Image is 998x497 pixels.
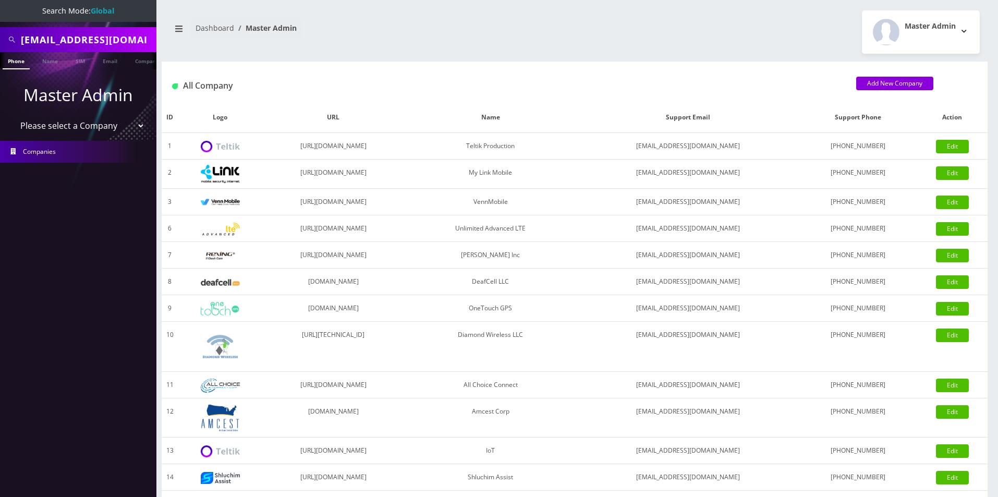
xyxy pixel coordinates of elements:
[936,222,969,236] a: Edit
[201,251,240,261] img: Rexing Inc
[91,6,114,16] strong: Global
[172,83,178,89] img: All Company
[262,322,405,372] td: [URL][TECHNICAL_ID]
[201,223,240,236] img: Unlimited Advanced LTE
[262,372,405,398] td: [URL][DOMAIN_NAME]
[70,52,90,68] a: SIM
[196,23,234,33] a: Dashboard
[130,52,165,68] a: Company
[404,372,577,398] td: All Choice Connect
[404,189,577,215] td: VennMobile
[577,438,799,464] td: [EMAIL_ADDRESS][DOMAIN_NAME]
[577,372,799,398] td: [EMAIL_ADDRESS][DOMAIN_NAME]
[936,405,969,419] a: Edit
[936,140,969,153] a: Edit
[262,102,405,133] th: URL
[577,102,799,133] th: Support Email
[262,133,405,160] td: [URL][DOMAIN_NAME]
[162,464,178,491] td: 14
[799,189,917,215] td: [PHONE_NUMBER]
[201,141,240,153] img: Teltik Production
[577,398,799,438] td: [EMAIL_ADDRESS][DOMAIN_NAME]
[162,269,178,295] td: 8
[577,133,799,160] td: [EMAIL_ADDRESS][DOMAIN_NAME]
[98,52,123,68] a: Email
[262,242,405,269] td: [URL][DOMAIN_NAME]
[201,404,240,432] img: Amcest Corp
[799,295,917,322] td: [PHONE_NUMBER]
[162,372,178,398] td: 11
[936,249,969,262] a: Edit
[799,322,917,372] td: [PHONE_NUMBER]
[3,52,30,69] a: Phone
[201,445,240,457] img: IoT
[577,322,799,372] td: [EMAIL_ADDRESS][DOMAIN_NAME]
[162,242,178,269] td: 7
[201,379,240,393] img: All Choice Connect
[201,327,240,366] img: Diamond Wireless LLC
[162,160,178,189] td: 2
[936,444,969,458] a: Edit
[799,242,917,269] td: [PHONE_NUMBER]
[201,279,240,286] img: DeafCell LLC
[404,438,577,464] td: IoT
[162,133,178,160] td: 1
[23,147,56,156] span: Companies
[162,295,178,322] td: 9
[42,6,114,16] span: Search Mode:
[404,242,577,269] td: [PERSON_NAME] Inc
[799,269,917,295] td: [PHONE_NUMBER]
[404,102,577,133] th: Name
[577,269,799,295] td: [EMAIL_ADDRESS][DOMAIN_NAME]
[162,215,178,242] td: 6
[404,295,577,322] td: OneTouch GPS
[234,22,297,33] li: Master Admin
[936,471,969,484] a: Edit
[917,102,988,133] th: Action
[201,165,240,183] img: My Link Mobile
[172,81,841,91] h1: All Company
[577,464,799,491] td: [EMAIL_ADDRESS][DOMAIN_NAME]
[905,22,956,31] h2: Master Admin
[262,189,405,215] td: [URL][DOMAIN_NAME]
[856,77,933,90] a: Add New Company
[577,215,799,242] td: [EMAIL_ADDRESS][DOMAIN_NAME]
[262,160,405,189] td: [URL][DOMAIN_NAME]
[799,215,917,242] td: [PHONE_NUMBER]
[404,160,577,189] td: My Link Mobile
[178,102,262,133] th: Logo
[262,295,405,322] td: [DOMAIN_NAME]
[262,438,405,464] td: [URL][DOMAIN_NAME]
[799,133,917,160] td: [PHONE_NUMBER]
[404,398,577,438] td: Amcest Corp
[862,10,980,54] button: Master Admin
[201,199,240,206] img: VennMobile
[577,189,799,215] td: [EMAIL_ADDRESS][DOMAIN_NAME]
[799,102,917,133] th: Support Phone
[404,269,577,295] td: DeafCell LLC
[404,464,577,491] td: Shluchim Assist
[21,30,154,50] input: Search All Companies
[577,242,799,269] td: [EMAIL_ADDRESS][DOMAIN_NAME]
[799,438,917,464] td: [PHONE_NUMBER]
[936,329,969,342] a: Edit
[37,52,63,68] a: Name
[404,133,577,160] td: Teltik Production
[404,322,577,372] td: Diamond Wireless LLC
[936,166,969,180] a: Edit
[262,464,405,491] td: [URL][DOMAIN_NAME]
[201,302,240,316] img: OneTouch GPS
[936,275,969,289] a: Edit
[799,398,917,438] td: [PHONE_NUMBER]
[162,322,178,372] td: 10
[404,215,577,242] td: Unlimited Advanced LTE
[162,398,178,438] td: 12
[936,302,969,316] a: Edit
[201,472,240,484] img: Shluchim Assist
[169,17,567,47] nav: breadcrumb
[262,398,405,438] td: [DOMAIN_NAME]
[936,379,969,392] a: Edit
[162,438,178,464] td: 13
[262,215,405,242] td: [URL][DOMAIN_NAME]
[577,160,799,189] td: [EMAIL_ADDRESS][DOMAIN_NAME]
